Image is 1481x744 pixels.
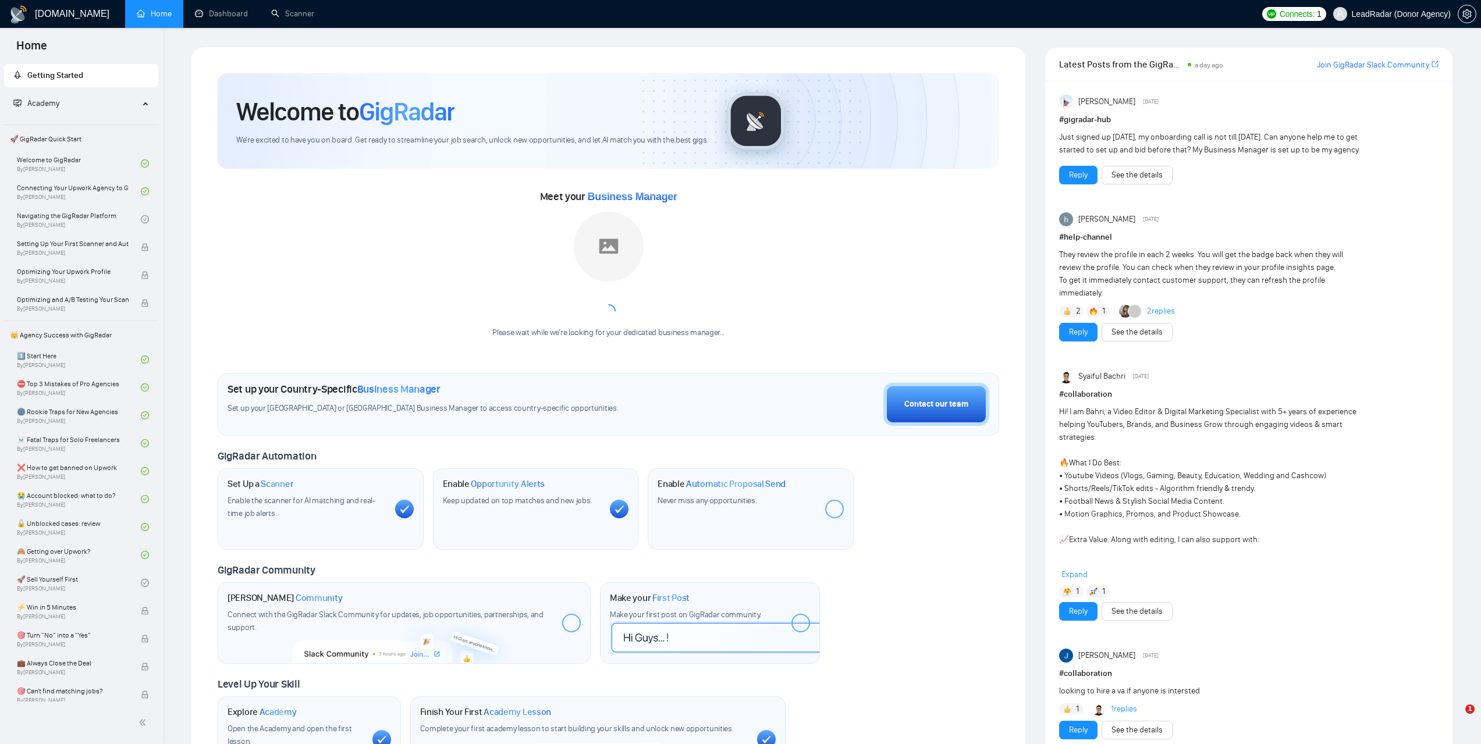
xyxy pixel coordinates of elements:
[601,303,616,318] span: loading
[443,496,592,506] span: Keep updated on top matches and new jobs.
[1059,369,1073,383] img: Syaiful Bachri
[1069,724,1088,736] a: Reply
[17,277,129,284] span: By [PERSON_NAME]
[1102,166,1173,184] button: See the details
[686,478,786,490] span: Automatic Proposal Send
[1458,9,1476,19] span: setting
[17,403,141,428] a: 🌚 Rookie Traps for New AgenciesBy[PERSON_NAME]
[17,629,129,641] span: 🎯 Turn “No” into a “Yes”
[228,706,297,718] h1: Explore
[1059,405,1362,713] div: Hi! I am Bahri, a Video Editor & Digital Marketing Specialist with 5+ years of experience helping...
[13,98,59,108] span: Academy
[1102,721,1173,739] button: See the details
[17,613,129,620] span: By [PERSON_NAME]
[17,179,141,204] a: Connecting Your Upwork Agency to GigRadarBy[PERSON_NAME]
[27,98,59,108] span: Academy
[17,151,141,176] a: Welcome to GigRadarBy[PERSON_NAME]
[141,690,149,699] span: lock
[1078,649,1135,662] span: [PERSON_NAME]
[228,496,375,518] span: Enable the scanner for AI matching and real-time job alerts.
[4,64,158,87] li: Getting Started
[1059,113,1439,126] h1: # gigradar-hub
[1076,703,1079,715] span: 1
[141,579,149,587] span: check-circle
[658,496,757,506] span: Never miss any opportunities.
[1102,323,1173,341] button: See the details
[1089,588,1098,596] img: 🚀
[17,669,129,676] span: By [PERSON_NAME]
[1147,305,1175,317] a: 2replies
[137,9,172,19] a: homeHome
[1089,307,1098,315] img: 🔥
[1059,602,1098,621] button: Reply
[1059,535,1069,544] span: 📈
[228,478,293,490] h1: Set Up a
[443,478,545,490] h1: Enable
[17,347,141,372] a: 1️⃣ Start HereBy[PERSON_NAME]
[13,99,22,107] span: fund-projection-screen
[141,439,149,447] span: check-circle
[540,190,677,203] span: Meet your
[1059,458,1069,468] span: 🔥
[17,250,129,257] span: By [PERSON_NAME]
[1111,326,1163,339] a: See the details
[1078,370,1125,383] span: Syaiful Bachri
[1102,586,1105,597] span: 1
[1063,705,1071,713] img: 👍
[1336,10,1344,18] span: user
[1111,169,1163,181] a: See the details
[1059,685,1362,697] div: looking to hire a va if anyone is intersted
[293,610,516,664] img: slackcommunity-bg.png
[1102,602,1173,621] button: See the details
[141,299,149,307] span: lock
[1069,169,1088,181] a: Reply
[17,542,141,568] a: 🙈 Getting over Upwork?By[PERSON_NAME]
[484,706,551,718] span: Academy Lesson
[610,610,761,620] span: Make your first post on GigRadar community.
[141,215,149,223] span: check-circle
[1076,305,1081,317] span: 2
[17,458,141,484] a: ❌ How to get banned on UpworkBy[PERSON_NAME]
[218,450,316,462] span: GigRadar Automation
[359,96,454,127] span: GigRadar
[1069,326,1088,339] a: Reply
[1059,721,1098,739] button: Reply
[228,610,544,632] span: Connect with the GigRadar Slack Community for updates, job opportunities, partnerships, and support.
[17,266,129,277] span: Optimizing Your Upwork Profile
[5,323,157,347] span: 👑 Agency Success with GigRadar
[13,71,22,79] span: rocket
[904,398,968,411] div: Contact our team
[141,495,149,503] span: check-circle
[141,355,149,364] span: check-circle
[7,37,56,62] span: Home
[195,9,248,19] a: dashboardDashboard
[9,5,28,24] img: logo
[1069,605,1088,618] a: Reply
[652,592,690,604] span: First Post
[141,271,149,279] span: lock
[1441,704,1469,732] iframe: Intercom live chat
[17,207,141,232] a: Navigating the GigRadar PlatformBy[PERSON_NAME]
[1102,305,1105,317] span: 1
[1059,248,1362,300] div: They review the profile in each 2 weeks. You will get the badge back when they will review the pr...
[485,327,731,339] div: Please wait while we're looking for your dedicated business manager...
[1059,212,1073,226] img: haider ali
[17,486,141,512] a: 😭 Account blocked: what to do?By[PERSON_NAME]
[1059,667,1439,680] h1: # collaboration
[261,478,293,490] span: Scanner
[17,570,141,596] a: 🚀 Sell Yourself FirstBy[PERSON_NAME]
[1059,131,1362,156] div: Just signed up [DATE], my onboarding call is not till [DATE]. Can anyone help me to get started t...
[141,467,149,475] span: check-circle
[883,383,989,426] button: Contact our team
[260,706,297,718] span: Academy
[141,383,149,391] span: check-circle
[141,663,149,671] span: lock
[1432,59,1439,70] a: export
[610,592,690,604] h1: Make your
[1059,166,1098,184] button: Reply
[658,478,786,490] h1: Enable
[17,305,129,312] span: By [PERSON_NAME]
[218,678,300,690] span: Level Up Your Skill
[1076,586,1079,597] span: 1
[357,383,441,396] span: Business Manager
